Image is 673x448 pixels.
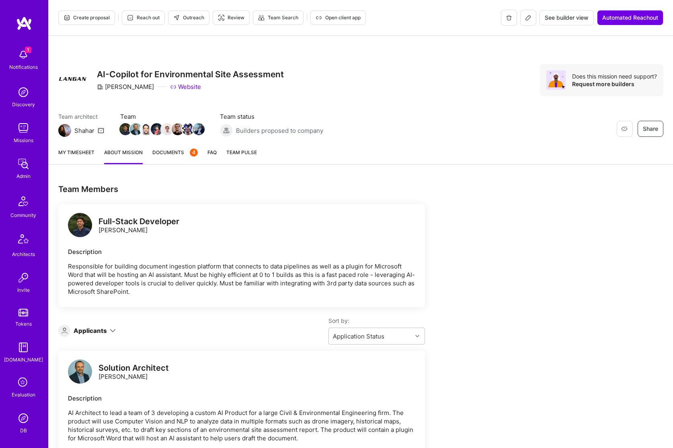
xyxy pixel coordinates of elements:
a: Team Member Avatar [193,122,204,136]
button: Team Search [253,10,304,25]
label: Sort by: [328,317,425,324]
div: Applicants [74,326,107,335]
a: Team Member Avatar [172,122,183,136]
img: Team Member Avatar [193,123,205,135]
div: Request more builders [572,80,657,88]
span: 1 [25,47,31,53]
img: Team Member Avatar [161,123,173,135]
div: Description [68,394,415,403]
span: Create proposal [64,14,110,21]
img: teamwork [15,120,31,136]
a: logo [68,213,92,239]
span: Reach out [127,14,160,21]
img: Team Member Avatar [172,123,184,135]
img: Builders proposed to company [220,124,233,137]
div: Solution Architect [98,364,169,372]
button: Outreach [168,10,209,25]
div: 4 [190,149,198,157]
button: Reach out [122,10,165,25]
i: icon CompanyGray [97,84,103,90]
a: Team Member Avatar [183,122,193,136]
img: Team Member Avatar [119,123,131,135]
img: Team Member Avatar [140,123,152,135]
button: Open client app [310,10,366,25]
span: Team architect [58,112,104,121]
img: Admin Search [15,410,31,426]
button: Create proposal [58,10,115,25]
div: Notifications [9,63,38,71]
a: Team Pulse [226,148,257,164]
div: Application Status [333,332,384,341]
a: Team Member Avatar [152,122,162,136]
a: Documents4 [152,148,198,164]
a: Team Member Avatar [141,122,152,136]
div: Evaluation [12,390,35,399]
span: Team status [220,112,323,121]
span: Outreach [173,14,204,21]
a: FAQ [207,148,217,164]
span: Share [643,125,658,133]
img: Team Member Avatar [151,123,163,135]
span: Documents [152,148,198,157]
div: Invite [17,286,30,294]
a: Website [170,83,201,91]
img: Invite [15,270,31,286]
i: icon Chevron [415,334,419,338]
img: tokens [18,309,28,316]
div: Does this mission need support? [572,72,657,80]
i: icon Mail [98,127,104,134]
button: Review [213,10,250,25]
i: icon ArrowDown [110,328,116,334]
img: admin teamwork [15,156,31,172]
i: icon EyeClosed [621,126,628,132]
span: Open client app [316,14,361,21]
img: bell [15,47,31,63]
span: Builders proposed to company [236,126,323,135]
img: Team Member Avatar [182,123,194,135]
div: Admin [16,172,31,180]
img: logo [68,359,92,384]
img: Architects [14,231,33,250]
div: [DOMAIN_NAME] [4,355,43,364]
div: [PERSON_NAME] [98,217,179,234]
img: Community [14,192,33,211]
span: Team [120,112,204,121]
span: Review [218,14,244,21]
img: Team Architect [58,124,71,137]
button: See builder view [540,10,594,25]
i: icon Applicant [62,328,68,334]
div: DB [20,426,27,435]
p: Responsible for building document ingestion platform that connects to data pipelines as well as a... [68,262,415,296]
a: Team Member Avatar [120,122,131,136]
span: See builder view [545,14,589,22]
div: Team Members [58,184,425,194]
a: Team Member Avatar [131,122,141,136]
span: Team Search [258,14,298,21]
h3: AI-Copilot for Environmental Site Assessment [97,69,284,79]
div: Discovery [12,100,35,109]
a: Team Member Avatar [162,122,172,136]
a: My timesheet [58,148,94,164]
div: Description [68,248,415,256]
button: Automated Reachout [597,10,663,25]
img: discovery [15,84,31,100]
a: logo [68,359,92,386]
img: Avatar [546,70,566,90]
span: Team Pulse [226,149,257,155]
i: icon Proposal [64,14,70,21]
img: logo [68,213,92,237]
i: icon SelectionTeam [16,375,31,390]
div: [PERSON_NAME] [98,364,169,381]
div: Community [10,211,36,219]
img: guide book [15,339,31,355]
div: Tokens [15,320,32,328]
span: Automated Reachout [602,14,658,22]
div: Missions [14,136,33,145]
div: Architects [12,250,35,258]
button: Share [638,121,663,137]
img: Team Member Avatar [130,123,142,135]
div: [PERSON_NAME] [97,83,154,91]
i: icon Targeter [218,14,224,21]
a: About Mission [104,148,143,164]
img: Company Logo [58,64,87,93]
